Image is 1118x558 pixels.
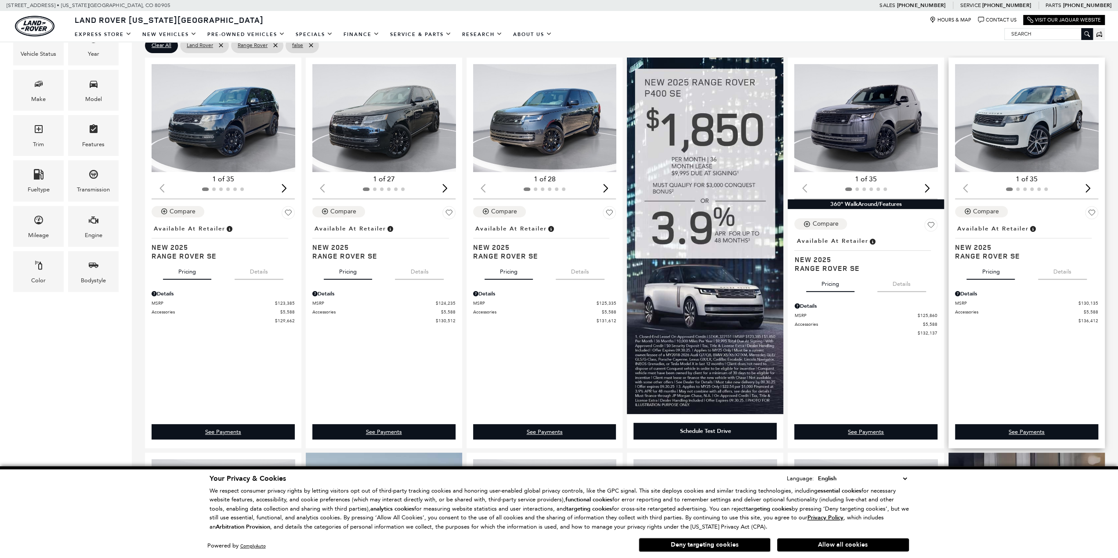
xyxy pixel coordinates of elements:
[794,64,938,172] img: 2025 Land Rover Range Rover SE 1
[386,224,394,234] span: Vehicle is in stock and ready for immediate delivery. Due to demand, availability is subject to c...
[69,27,137,42] a: EXPRESS STORE
[202,27,290,42] a: Pre-Owned Vehicles
[152,243,288,252] span: New 2025
[807,514,843,521] a: Privacy Policy
[163,260,211,280] button: pricing tab
[879,2,895,8] span: Sales
[812,220,838,228] div: Compare
[491,208,517,216] div: Compare
[312,64,456,172] img: 2025 Land Rover Range Rover SE 1
[88,76,99,94] span: Model
[508,27,557,42] a: About Us
[473,206,526,217] button: Compare Vehicle
[152,174,295,184] div: 1 of 35
[788,199,944,209] div: 360° WalkAround/Features
[639,538,771,552] button: Deny targeting cookies
[955,317,1098,324] a: $136,412
[485,260,533,280] button: pricing tab
[312,223,456,260] a: Available at RetailerNew 2025Range Rover SE
[88,212,99,230] span: Engine
[312,300,436,306] span: MSRP
[473,309,616,315] a: Accessories $5,588
[473,223,616,260] a: Available at RetailerNew 2025Range Rover SE
[794,302,937,310] div: Pricing Details - Range Rover SE
[473,290,616,298] div: Pricing Details - Range Rover SE
[475,224,547,234] span: Available at Retailer
[279,179,290,198] div: Next slide
[897,2,945,9] a: [PHONE_NUMBER]
[210,486,909,532] p: We respect consumer privacy rights by letting visitors opt out of third-party tracking cookies an...
[385,27,457,42] a: Service & Parts
[473,300,616,306] a: MSRP $125,335
[395,260,444,280] button: details tab
[566,505,612,513] strong: targeting cookies
[68,160,119,201] div: TransmissionTransmission
[82,140,105,149] div: Features
[312,424,456,439] div: undefined - Range Rover SE
[282,206,295,223] button: Save Vehicle
[31,276,46,285] div: Color
[28,230,49,240] div: Mileage
[473,300,597,306] span: MSRP
[152,424,295,439] div: undefined - Range Rover SE
[966,260,1015,280] button: pricing tab
[794,312,918,319] span: MSRP
[338,27,385,42] a: Finance
[33,212,44,230] span: Mileage
[955,300,1078,306] span: MSRP
[565,496,612,504] strong: functional cookies
[794,255,931,264] span: New 2025
[28,185,50,194] div: Fueltype
[794,321,923,328] span: Accessories
[601,309,616,315] span: $5,588
[13,70,64,111] div: MakeMake
[33,76,44,94] span: Make
[955,309,1098,315] a: Accessories $5,588
[439,179,451,198] div: Next slide
[15,16,54,36] img: Land Rover
[955,252,1092,260] span: Range Rover SE
[436,300,456,306] span: $124,235
[473,252,610,260] span: Range Rover SE
[794,264,931,273] span: Range Rover SE
[152,252,288,260] span: Range Rover SE
[973,208,999,216] div: Compare
[13,206,64,247] div: MileageMileage
[152,206,204,217] button: Compare Vehicle
[13,160,64,201] div: FueltypeFueltype
[877,273,926,292] button: details tab
[807,514,843,522] u: Privacy Policy
[955,64,1099,172] div: 1 / 2
[152,317,295,324] a: $129,662
[1063,2,1111,9] a: [PHONE_NUMBER]
[794,218,847,230] button: Compare Vehicle
[777,538,909,551] button: Allow all cookies
[33,122,44,140] span: Trim
[312,243,449,252] span: New 2025
[1078,317,1098,324] span: $136,412
[1046,2,1061,8] span: Parts
[794,424,937,439] div: undefined - Range Rover SE
[806,273,854,292] button: pricing tab
[312,309,456,315] a: Accessories $5,588
[957,224,1029,234] span: Available at Retailer
[216,523,270,531] strong: Arbitration Provision
[88,258,99,276] span: Bodystyle
[77,185,110,194] div: Transmission
[170,208,195,216] div: Compare
[152,309,295,315] a: Accessories $5,588
[1078,300,1098,306] span: $130,135
[68,115,119,156] div: FeaturesFeatures
[442,206,456,223] button: Save Vehicle
[441,309,456,315] span: $5,588
[473,64,617,172] img: 2025 Land Rover Range Rover SE 1
[794,330,937,336] a: $132,137
[1005,29,1093,39] input: Search
[68,70,119,111] div: ModelModel
[315,224,386,234] span: Available at Retailer
[794,235,937,273] a: Available at RetailerNew 2025Range Rover SE
[457,27,508,42] a: Research
[15,16,54,36] a: land-rover
[960,2,981,8] span: Service
[312,300,456,306] a: MSRP $124,235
